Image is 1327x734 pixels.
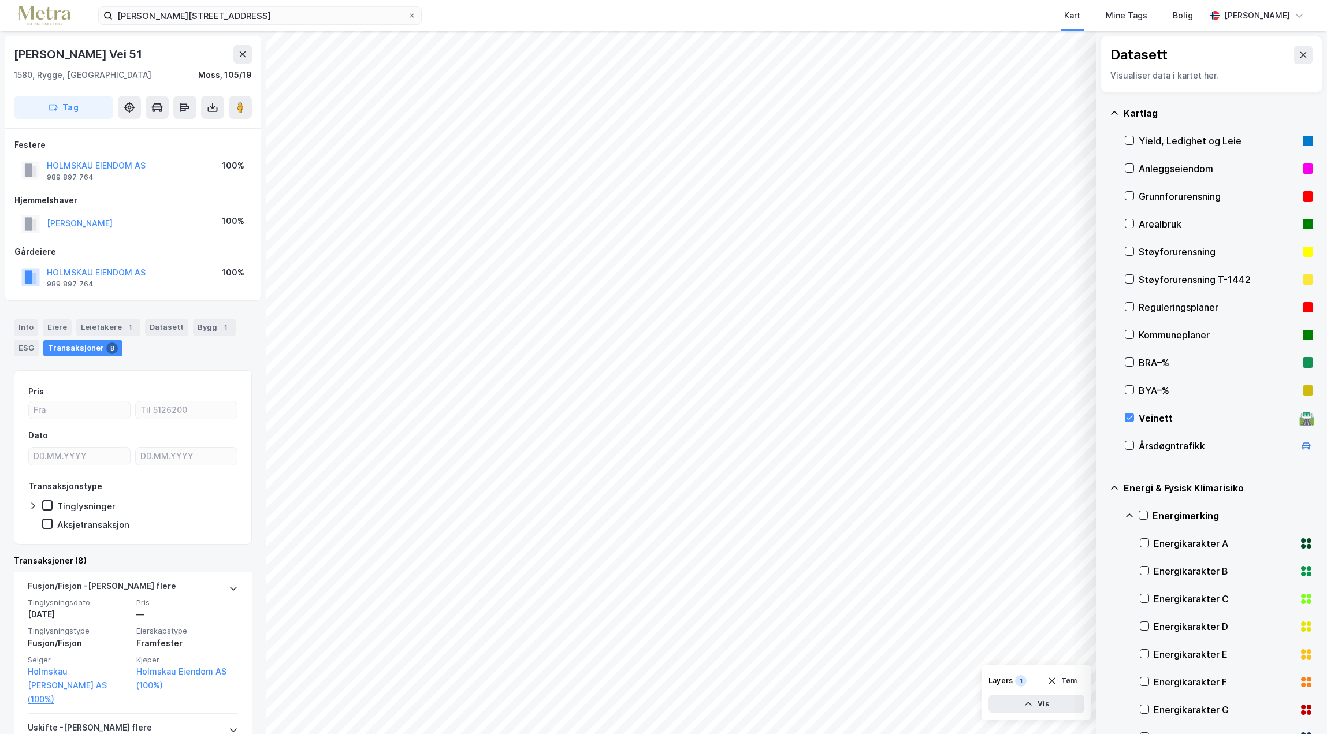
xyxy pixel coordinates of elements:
[1139,162,1298,176] div: Anleggseiendom
[1139,300,1298,314] div: Reguleringsplaner
[1269,679,1327,734] div: Kontrollprogram for chat
[76,319,140,336] div: Leietakere
[1106,9,1147,23] div: Mine Tags
[1139,439,1295,453] div: Årsdøgntrafikk
[1139,273,1298,286] div: Støyforurensning T-1442
[220,322,231,333] div: 1
[136,655,238,665] span: Kjøper
[1269,679,1327,734] iframe: Chat Widget
[1139,328,1298,342] div: Kommuneplaner
[222,214,244,228] div: 100%
[1153,509,1313,523] div: Energimerking
[136,401,237,419] input: Til 5126200
[28,598,129,608] span: Tinglysningsdato
[1173,9,1193,23] div: Bolig
[145,319,188,336] div: Datasett
[222,159,244,173] div: 100%
[47,280,94,289] div: 989 897 764
[1154,675,1295,689] div: Energikarakter F
[193,319,236,336] div: Bygg
[28,608,129,621] div: [DATE]
[1015,675,1027,687] div: 1
[14,554,252,568] div: Transaksjoner (8)
[1224,9,1290,23] div: [PERSON_NAME]
[43,319,72,336] div: Eiere
[136,448,237,465] input: DD.MM.YYYY
[1154,564,1295,578] div: Energikarakter B
[136,608,238,621] div: —
[1154,647,1295,661] div: Energikarakter E
[1139,411,1295,425] div: Veinett
[1154,620,1295,634] div: Energikarakter D
[1154,592,1295,606] div: Energikarakter C
[57,501,116,512] div: Tinglysninger
[1139,217,1298,231] div: Arealbruk
[113,7,407,24] input: Søk på adresse, matrikkel, gårdeiere, leietakere eller personer
[28,579,176,598] div: Fusjon/Fisjon - [PERSON_NAME] flere
[57,519,129,530] div: Aksjetransaksjon
[988,676,1013,685] div: Layers
[1139,245,1298,259] div: Støyforurensning
[1124,481,1313,495] div: Energi & Fysisk Klimarisiko
[29,401,130,419] input: Fra
[1154,536,1295,550] div: Energikarakter A
[1139,134,1298,148] div: Yield, Ledighet og Leie
[1124,106,1313,120] div: Kartlag
[14,245,251,259] div: Gårdeiere
[1139,189,1298,203] div: Grunnforurensning
[14,45,144,64] div: [PERSON_NAME] Vei 51
[28,665,129,706] a: Holmskau [PERSON_NAME] AS (100%)
[28,655,129,665] span: Selger
[14,138,251,152] div: Festere
[222,266,244,280] div: 100%
[43,340,122,356] div: Transaksjoner
[106,342,118,354] div: 8
[136,626,238,636] span: Eierskapstype
[1299,411,1314,426] div: 🛣️
[14,340,39,356] div: ESG
[1110,69,1313,83] div: Visualiser data i kartet her.
[136,598,238,608] span: Pris
[1154,703,1295,717] div: Energikarakter G
[14,96,113,119] button: Tag
[28,636,129,650] div: Fusjon/Fisjon
[988,695,1084,713] button: Vis
[14,319,38,336] div: Info
[28,385,44,398] div: Pris
[14,193,251,207] div: Hjemmelshaver
[1139,383,1298,397] div: BYA–%
[136,665,238,692] a: Holmskau Eiendom AS (100%)
[1064,9,1080,23] div: Kart
[18,6,70,26] img: metra-logo.256734c3b2bbffee19d4.png
[29,448,130,465] input: DD.MM.YYYY
[28,626,129,636] span: Tinglysningstype
[28,479,102,493] div: Transaksjonstype
[28,429,48,442] div: Dato
[1040,672,1084,690] button: Tøm
[198,68,252,82] div: Moss, 105/19
[1139,356,1298,370] div: BRA–%
[136,636,238,650] div: Framfester
[14,68,151,82] div: 1580, Rygge, [GEOGRAPHIC_DATA]
[1110,46,1168,64] div: Datasett
[47,173,94,182] div: 989 897 764
[124,322,136,333] div: 1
